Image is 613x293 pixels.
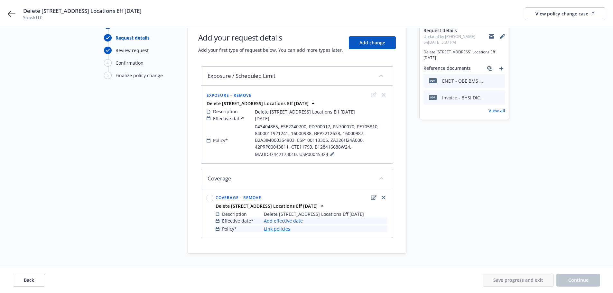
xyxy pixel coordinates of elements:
div: View policy change case [535,8,595,20]
span: pdf [429,95,437,100]
div: Finalize policy change [116,72,163,79]
span: Description [222,211,247,217]
a: Add effective date [264,217,303,224]
span: pdf [429,78,437,83]
a: add [497,65,505,72]
button: download file [487,78,492,84]
a: close [380,194,387,201]
span: Request details [423,27,488,34]
span: Effective date* [213,115,245,122]
span: Delete [STREET_ADDRESS] Locations Eff [DATE] [255,108,355,115]
span: Delete [STREET_ADDRESS] Locations Eff [DATE] [423,49,505,61]
button: Add change [349,36,396,49]
strong: Delete [STREET_ADDRESS] Locations Eff [DATE] [207,100,309,106]
span: Splash LLC [23,15,142,21]
span: edit [370,91,378,99]
span: Exposure / Scheduled Limit [208,72,275,80]
span: Description [213,108,238,115]
span: Save progress and exit [493,277,543,283]
span: Policy* [222,225,237,232]
button: preview file [497,94,503,101]
span: Add change [359,40,385,46]
span: Continue [568,277,589,283]
div: 4 [104,59,112,67]
a: Link policies [264,225,290,232]
span: Updated by [PERSON_NAME] on [DATE] 5:37 PM [423,34,488,45]
span: close [380,91,387,99]
button: collapse content [376,173,386,183]
div: Review request [116,47,149,54]
span: Effective date* [222,217,254,224]
button: Save progress and exit [483,274,554,287]
button: preview file [497,78,503,84]
div: Confirmation [116,60,144,66]
div: Request details [116,34,150,41]
div: Coveragecollapse content [201,169,393,188]
button: Continue [556,274,600,287]
span: Delete [STREET_ADDRESS] Locations Eff [DATE] [264,211,364,217]
button: collapse content [376,70,386,81]
span: Back [24,277,34,283]
div: Exposure / Scheduled Limitcollapse content [201,67,393,86]
div: ENDT - QBE BMS policy# B1284216688W24 -.pdf [442,78,484,84]
div: Invoice - BHSI DIC policy# 42PRP00043811.pdf [442,94,484,101]
span: Coverage - Remove [216,195,261,200]
span: [DATE] [255,115,269,122]
span: Coverage [208,175,231,182]
button: download file [487,94,492,101]
button: Back [13,274,45,287]
a: edit [370,194,378,201]
a: View policy change case [525,7,605,20]
span: Add your first type of request below. You can add more types later. [198,47,343,53]
span: Exposure - Remove [207,93,252,98]
a: View all [488,107,505,114]
span: Delete [STREET_ADDRESS] Locations Eff [DATE] [23,7,142,15]
span: 043404865, ESE2240700, PD700017, PN700070, PE705810, 8400011921241, 16000988, BPP3212638, 1600098... [255,123,387,158]
span: Policy* [213,137,228,144]
h1: Add your request details [198,32,343,43]
a: associate [486,65,494,72]
div: 5 [104,72,112,79]
span: Reference documents [423,65,471,72]
strong: Delete [STREET_ADDRESS] Locations Eff [DATE] [216,203,318,209]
